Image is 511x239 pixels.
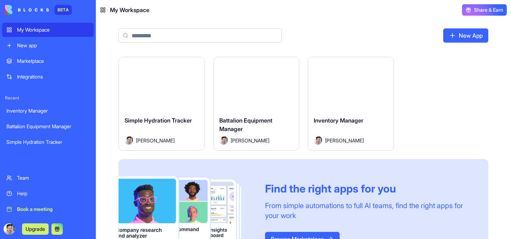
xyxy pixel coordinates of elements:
[2,202,94,216] a: Book a meeting
[5,5,49,15] img: logo
[6,138,89,146] div: Simple Hydration Tracker
[17,174,89,181] div: Team
[231,137,269,144] span: [PERSON_NAME]
[2,186,94,201] a: Help
[136,137,175,144] span: [PERSON_NAME]
[17,26,89,33] div: My Workspace
[2,171,94,185] a: Team
[17,190,89,197] div: Help
[2,119,94,134] a: Battalion Equipment Manager
[2,54,94,68] a: Marketplace
[325,137,364,144] span: [PERSON_NAME]
[119,57,205,151] a: Simple Hydration TrackerAvatar[PERSON_NAME]
[2,104,94,118] a: Inventory Manager
[219,136,228,145] img: Avatar
[22,223,49,235] button: Upgrade
[6,107,89,114] div: Inventory Manager
[55,5,72,15] div: BETA
[314,117,363,124] span: Inventory Manager
[110,6,149,14] span: My Workspace
[125,136,133,145] img: Avatar
[2,70,94,84] a: Integrations
[308,57,394,151] a: Inventory ManagerAvatar[PERSON_NAME]
[443,28,488,43] a: New App
[265,182,471,195] div: Find the right apps for you
[5,5,72,15] a: BETA
[4,223,15,235] img: ACg8ocLM_h5ianT_Nakzie7Qtoo5GYVfAD0Y4SP2crYXJQl9L2hezak=s96-c
[17,206,89,213] div: Book a meeting
[2,23,94,37] a: My Workspace
[2,135,94,149] a: Simple Hydration Tracker
[2,95,94,101] span: Recent
[6,123,89,130] div: Battalion Equipment Manager
[474,6,503,13] span: Share & Earn
[17,42,89,49] div: New app
[219,117,273,132] span: Battalion Equipment Manager
[314,136,322,145] img: Avatar
[462,4,507,16] button: Share & Earn
[17,58,89,65] div: Marketplace
[265,201,471,221] div: From simple automations to full AI teams, find the right apps for your work
[22,225,49,232] a: Upgrade
[17,73,89,80] div: Integrations
[213,57,300,151] a: Battalion Equipment ManagerAvatar[PERSON_NAME]
[125,117,192,124] span: Simple Hydration Tracker
[2,38,94,53] a: New app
